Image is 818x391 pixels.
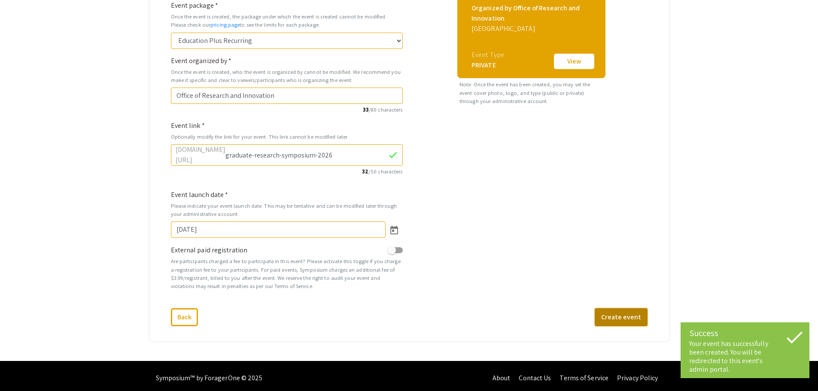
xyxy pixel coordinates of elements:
div: Success [689,327,801,339]
button: Create event [595,308,648,326]
label: Event launch date * [171,190,228,200]
a: pricing page [210,21,240,28]
small: Once the event is created, who the event is organized by cannot be modified. We recommend you mak... [171,68,403,84]
a: Privacy Policy [617,373,658,382]
label: Event organized by * [171,56,232,66]
a: Terms of Service [560,373,608,382]
div: PRIVATE [471,60,504,70]
small: Note: Once the event has been created, you may set the event cover photo, logo, and type (public ... [457,78,605,107]
iframe: Chat [6,352,36,385]
small: Are participants charged a fee to participate in this event? Please activate this toggle if you c... [171,257,403,290]
a: Contact Us [519,373,551,382]
div: Organized by Office of Research and Innovation [471,3,593,24]
button: View [553,52,596,70]
mat-icon: check [388,150,398,160]
small: /80 characters [171,106,403,114]
label: Event package * [171,0,219,11]
label: [DOMAIN_NAME][URL] [176,145,225,165]
small: Once the event is created, the package under which the event is created cannot be modified. Pleas... [171,12,403,29]
div: Your event has successfully been created. You will be redirected to this event's admin portal. [689,339,801,374]
label: Event link * [171,121,205,131]
span: 33 [363,106,369,113]
div: Event Type [471,50,504,60]
div: [GEOGRAPHIC_DATA] [471,24,593,34]
button: Open calendar [386,221,403,238]
button: Back [171,308,198,326]
small: /50 characters [171,167,403,176]
label: External paid registration [171,245,248,255]
span: 32 [362,168,368,175]
small: Please indicate your event launch date. This may be tentative and can be modified later through y... [171,202,403,218]
a: About [493,373,511,382]
small: Optionally modify the link for your event. This link cannot be modified later. [171,133,403,141]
